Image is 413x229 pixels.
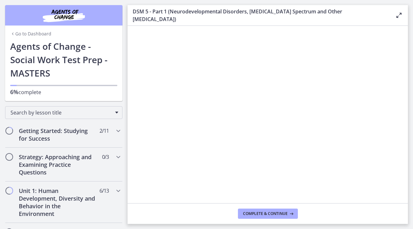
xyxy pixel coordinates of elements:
[238,209,298,219] button: Complete & continue
[11,109,112,116] span: Search by lesson title
[10,31,51,37] a: Go to Dashboard
[100,187,109,195] span: 6 / 13
[19,187,97,218] h2: Unit 1: Human Development, Diversity and Behavior in the Environment
[19,153,97,176] h2: Strategy: Approaching and Examining Practice Questions
[19,127,97,142] h2: Getting Started: Studying for Success
[26,8,102,23] img: Agents of Change
[100,127,109,135] span: 2 / 11
[102,153,109,161] span: 0 / 3
[133,8,385,23] h3: DSM 5 - Part 1 (Neurodevelopmental Disorders, [MEDICAL_DATA] Spectrum and Other [MEDICAL_DATA])
[243,211,288,216] span: Complete & continue
[5,106,122,119] div: Search by lesson title
[10,88,117,96] p: complete
[10,40,117,80] h1: Agents of Change - Social Work Test Prep - MASTERS
[10,88,18,96] span: 6%
[128,26,408,193] iframe: To enrich screen reader interactions, please activate Accessibility in Grammarly extension settings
